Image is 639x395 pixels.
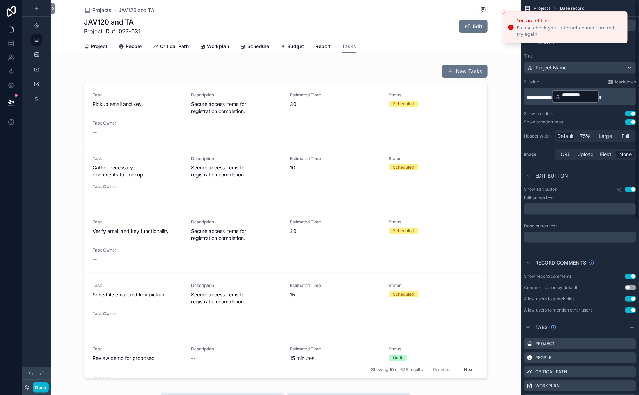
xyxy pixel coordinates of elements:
[517,25,622,38] div: Please check your internet connection and try again
[524,232,636,243] div: scrollable content
[524,307,592,313] div: Allow users to mention other users
[524,119,563,125] div: Show breadcrumbs
[535,172,568,179] span: Edit button
[535,383,560,389] label: Workplan
[200,40,229,54] a: Workplan
[501,9,508,16] button: Close toast
[535,259,586,266] span: Record comments
[535,341,555,347] label: Project
[459,364,479,375] button: Next
[342,43,356,50] span: Tasks
[535,355,551,361] label: People
[536,64,567,71] span: Project Name
[599,133,612,140] span: Large
[517,17,622,24] div: You are offline
[315,40,331,54] a: Report
[524,296,574,302] div: Allow users to attach files
[535,324,548,331] span: Tabs
[84,17,141,27] h1: JAV120 and TA
[119,7,154,14] a: JAV120 and TA
[371,367,423,373] span: Showing 10 of 645 results
[84,7,112,14] a: Projects
[524,195,554,201] label: Edit button text
[600,151,611,158] span: Field
[580,133,591,140] span: 75%
[534,6,550,11] span: Projects
[524,88,636,105] div: scrollable content
[280,40,304,54] a: Budget
[524,285,577,290] div: Comments open by default
[33,382,48,393] button: Done
[459,20,488,33] button: Edit
[92,7,112,14] span: Projects
[160,43,189,50] span: Critical Path
[577,151,594,158] span: Upload
[84,27,141,35] span: Project ID #: 027-031
[615,79,636,85] span: Markdown
[91,43,107,50] span: Project
[153,40,189,54] a: Critical Path
[84,40,107,54] a: Project
[560,6,584,11] span: Base record
[557,133,574,140] span: Default
[524,79,539,85] label: Subtitle
[524,152,552,157] label: Image
[287,43,304,50] span: Budget
[561,151,570,158] span: URL
[524,187,557,192] label: Show edit button
[126,43,142,50] span: People
[608,79,636,85] a: Markdown
[315,43,331,50] span: Report
[524,111,553,116] div: Show backlink
[524,203,636,215] div: scrollable content
[247,43,269,50] span: Schedule
[524,274,572,279] div: Show record comments
[524,223,557,229] label: Done button text
[207,43,229,50] span: Workplan
[119,40,142,54] a: People
[524,62,636,74] button: Project Name
[342,40,356,53] a: Tasks
[524,53,636,59] label: Title
[619,151,632,158] span: None
[622,133,630,140] span: Full
[524,133,552,139] label: Header width
[535,369,567,375] label: Critical Path
[240,40,269,54] a: Schedule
